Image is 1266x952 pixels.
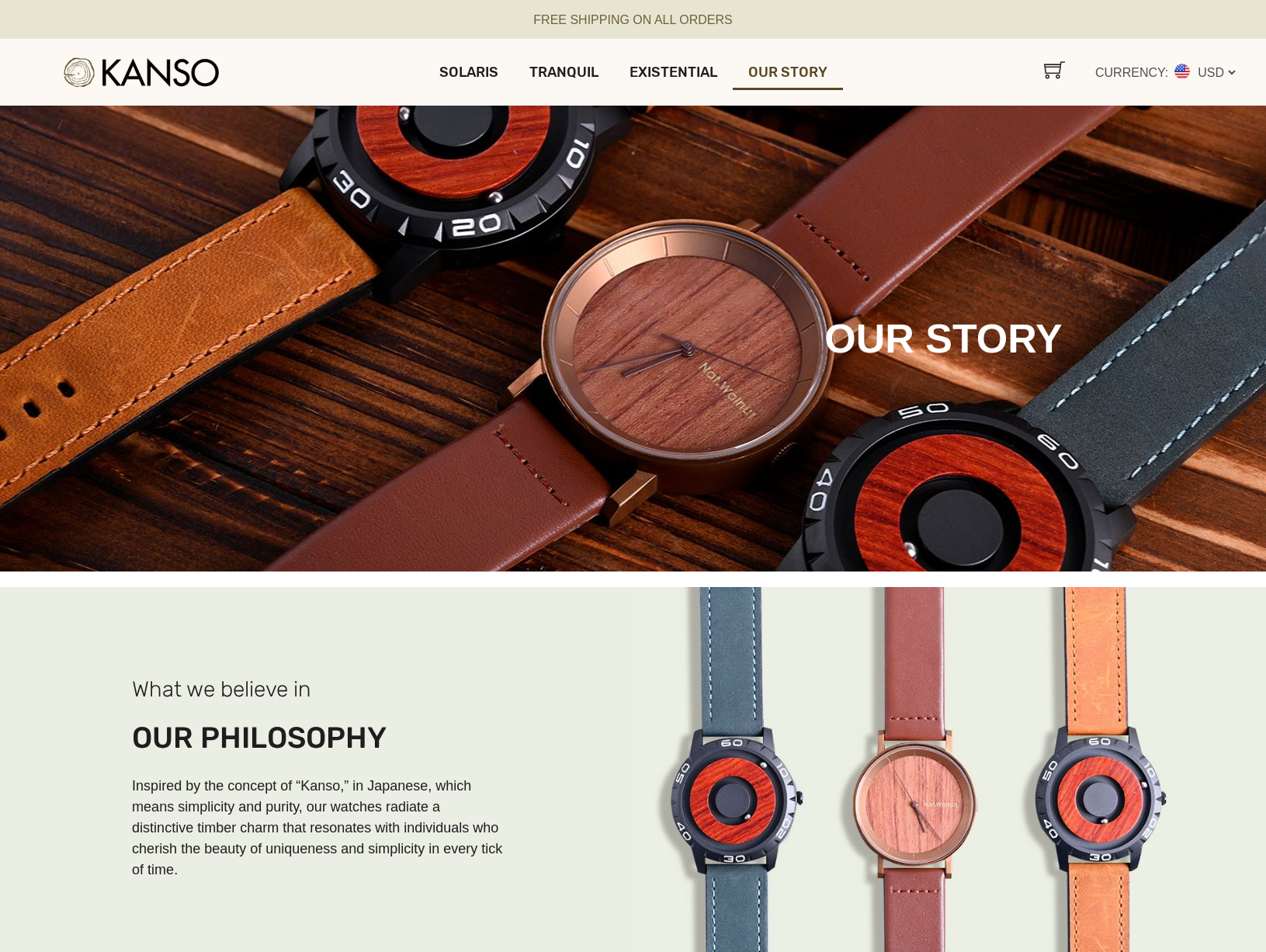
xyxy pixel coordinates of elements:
span: Inspired by the concept of “Kanso,” in Japanese, which means simplicity and purity, our watches r... [132,778,502,877]
div: OUR STORY [824,318,1062,359]
div: CURRENCY: [1080,54,1250,91]
a: SOLARIS [424,54,514,90]
a: TRANQUIL [514,54,614,90]
nav: Menu [424,54,843,90]
span: USD [1198,66,1236,79]
p: FREE SHIPPING ON ALL ORDERS [533,9,732,30]
h2: OUR PHILOSOPHY [132,723,505,752]
a: EXISTENTIAL [614,54,733,90]
p: What we believe in [132,679,505,700]
a: OUR STORY [733,54,843,90]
